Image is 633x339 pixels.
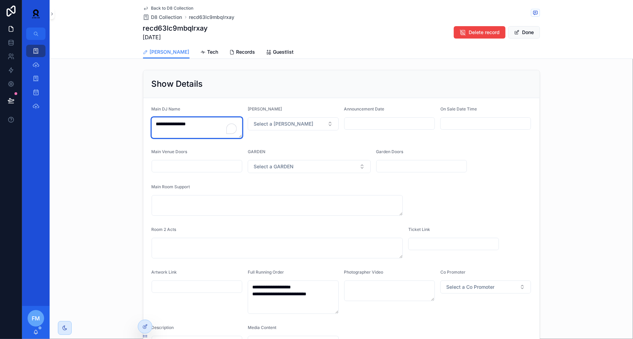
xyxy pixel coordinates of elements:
[152,78,203,89] h2: Show Details
[151,6,194,11] span: Back to D8 Collection
[440,269,466,275] span: Co Promoter
[152,227,176,232] span: Room 2 Acts
[150,49,190,55] span: [PERSON_NAME]
[446,284,494,290] span: Select a Co Promoter
[469,29,500,36] span: Delete record
[152,325,174,330] span: Description
[152,269,177,275] span: Artwork Link
[254,163,294,170] span: Select a GARDEN
[248,160,371,173] button: Select Button
[440,280,531,294] button: Select Button
[207,49,218,55] span: Tech
[254,120,313,127] span: Select a [PERSON_NAME]
[454,26,506,39] button: Delete record
[152,149,187,154] span: Main Venue Doors
[344,106,385,112] span: Announcement Date
[248,117,339,130] button: Select Button
[236,49,255,55] span: Records
[266,46,294,60] a: Guestlist
[143,46,190,59] a: [PERSON_NAME]
[143,23,208,33] h1: recd63lc9mbqlrxay
[189,14,235,21] a: recd63lc9mbqlrxay
[152,117,243,138] textarea: To enrich screen reader interactions, please activate Accessibility in Grammarly extension settings
[344,269,384,275] span: Photographer Video
[201,46,218,60] a: Tech
[376,149,404,154] span: Garden Doors
[248,325,276,330] span: Media Content
[248,106,282,112] span: [PERSON_NAME]
[22,40,50,121] div: scrollable content
[408,227,430,232] span: Ticket Link
[273,49,294,55] span: Guestlist
[229,46,255,60] a: Records
[143,14,182,21] a: D8 Collection
[248,149,265,154] span: GARDEN
[28,8,44,19] img: App logo
[143,6,194,11] a: Back to D8 Collection
[248,269,284,275] span: Full Running Order
[32,314,40,322] span: FM
[152,184,190,189] span: Main Room Support
[508,26,540,39] button: Done
[152,106,181,112] span: Main DJ Name
[143,33,208,41] span: [DATE]
[151,14,182,21] span: D8 Collection
[440,106,477,112] span: On Sale Date Time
